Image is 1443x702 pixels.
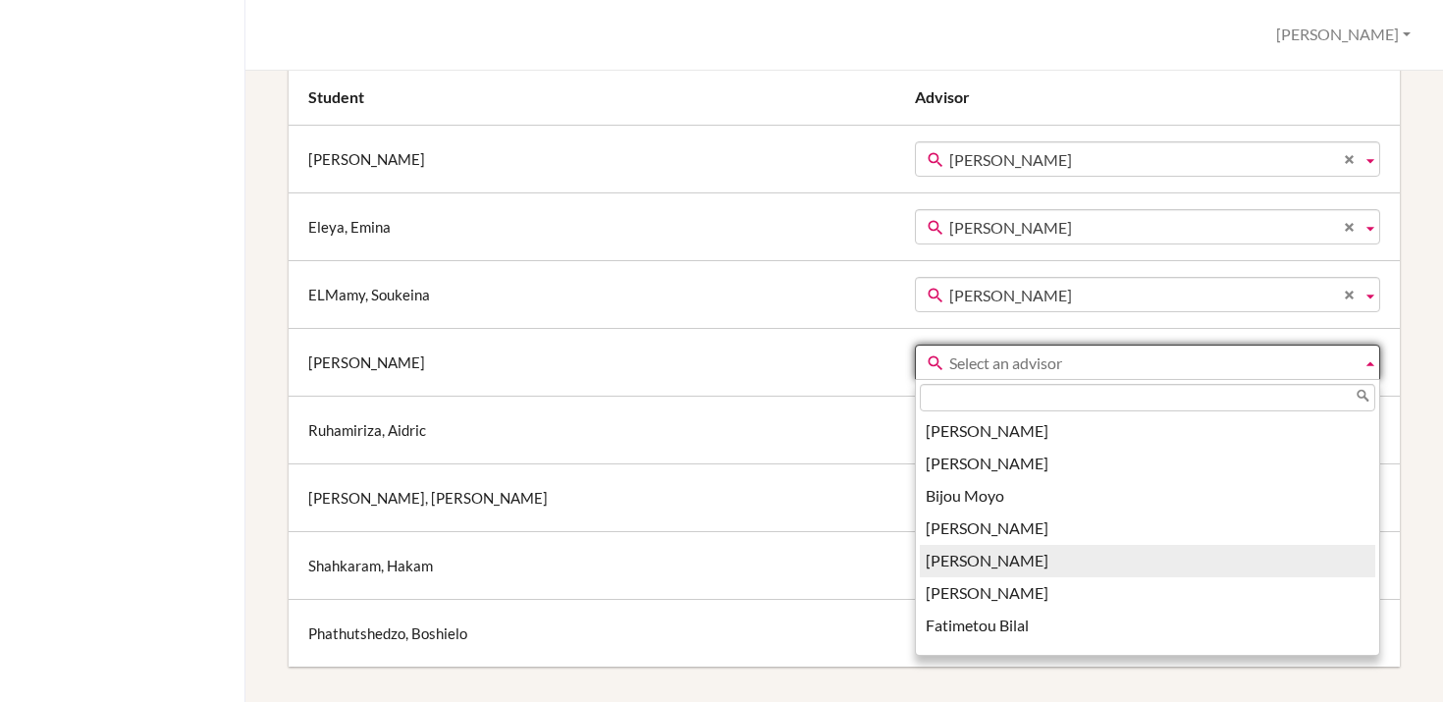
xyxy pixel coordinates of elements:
[949,278,1354,313] span: [PERSON_NAME]
[289,329,910,397] td: [PERSON_NAME]
[920,480,1375,513] li: Bijou Moyo
[920,448,1375,480] li: [PERSON_NAME]
[949,210,1354,245] span: [PERSON_NAME]
[289,71,910,125] th: Student
[920,610,1375,642] li: Fatimetou Bilal
[289,397,910,464] td: Ruhamiriza, Aidric
[289,464,910,532] td: [PERSON_NAME], [PERSON_NAME]
[1267,17,1419,53] button: [PERSON_NAME]
[920,545,1375,577] li: [PERSON_NAME]
[289,261,910,329] td: ELMamy, Soukeina
[289,600,910,668] td: Phathutshedzo, Boshielo
[949,346,1354,381] span: Select an advisor
[920,415,1375,448] li: [PERSON_NAME]
[910,71,1400,125] th: Advisor
[920,577,1375,610] li: [PERSON_NAME]
[949,142,1354,178] span: [PERSON_NAME]
[289,126,910,193] td: [PERSON_NAME]
[920,641,1375,674] li: [PERSON_NAME]
[289,532,910,600] td: Shahkaram, Hakam
[289,193,910,261] td: Eleya, Emina
[920,513,1375,545] li: [PERSON_NAME]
